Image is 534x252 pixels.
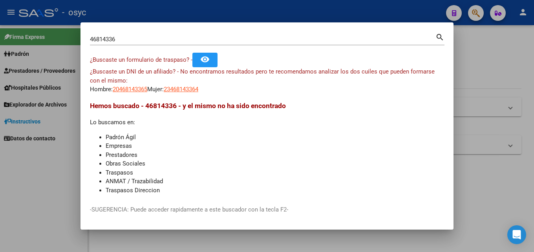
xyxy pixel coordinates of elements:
[106,133,444,142] li: Padrón Ágil
[90,67,444,94] div: Hombre: Mujer:
[106,186,444,195] li: Traspasos Direccion
[106,177,444,186] li: ANMAT / Trazabilidad
[90,56,192,63] span: ¿Buscaste un formulario de traspaso? -
[106,142,444,151] li: Empresas
[106,151,444,160] li: Prestadores
[90,68,435,84] span: ¿Buscaste un DNI de un afiliado? - No encontramos resultados pero te recomendamos analizar los do...
[507,225,526,244] div: Open Intercom Messenger
[90,102,286,110] span: Hemos buscado - 46814336 - y el mismo no ha sido encontrado
[106,159,444,168] li: Obras Sociales
[90,101,444,195] div: Lo buscamos en:
[164,86,198,93] span: 23468143364
[200,55,210,64] mat-icon: remove_red_eye
[90,205,444,214] p: -SUGERENCIA: Puede acceder rapidamente a este buscador con la tecla F2-
[106,168,444,177] li: Traspasos
[113,86,147,93] span: 20468143365
[435,32,444,41] mat-icon: search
